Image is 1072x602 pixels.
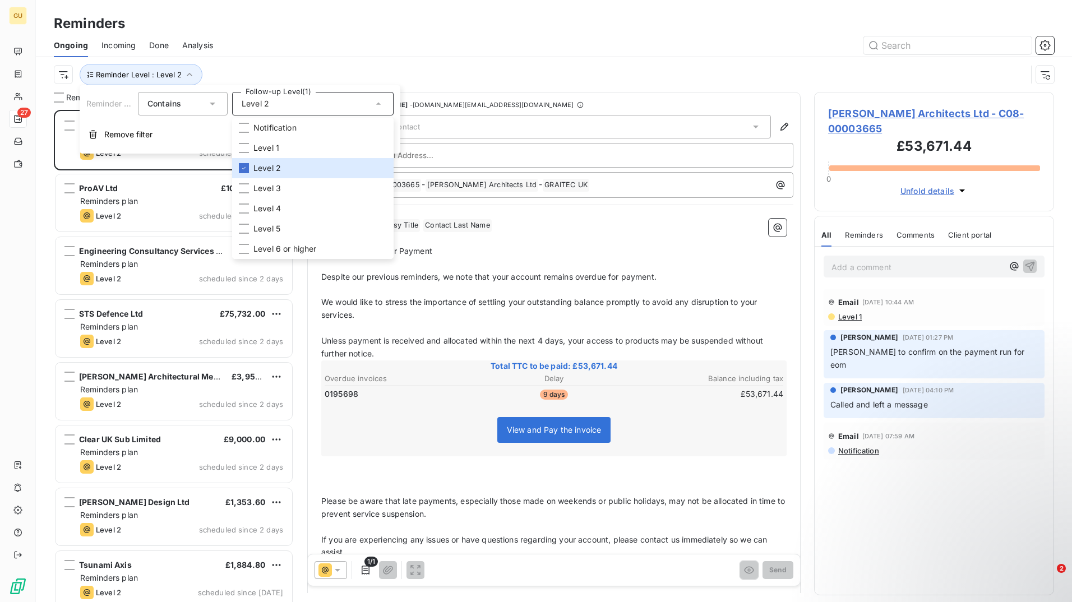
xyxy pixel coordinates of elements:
[848,493,1072,572] iframe: Intercom notifications message
[253,203,281,214] span: Level 4
[17,108,31,118] span: 27
[821,230,831,239] span: All
[96,462,121,471] span: Level 2
[225,560,265,569] span: £1,884.80
[426,179,538,192] span: [PERSON_NAME] Architects Ltd
[96,211,121,220] span: Level 2
[80,573,138,582] span: Reminders plan
[837,312,862,321] span: Level 1
[323,360,785,372] span: Total TTC to be paid: £53,671.44
[96,337,121,346] span: Level 2
[147,99,181,108] span: Contains
[830,400,928,409] span: Called and left a message
[96,588,121,597] span: Level 2
[80,259,138,268] span: Reminders plan
[149,40,169,51] span: Done
[631,388,784,400] td: £53,671.44
[422,179,425,189] span: -
[253,163,281,174] span: Level 2
[79,121,203,130] span: [PERSON_NAME] Architects Ltd
[96,70,182,79] span: Reminder Level : Level 2
[478,373,630,385] th: Delay
[101,40,136,51] span: Incoming
[826,174,831,183] span: 0
[80,196,138,206] span: Reminders plan
[79,309,143,318] span: STS Defence Ltd
[1034,564,1061,591] iframe: Intercom live chat
[543,179,589,192] span: GRAITEC UK
[845,230,882,239] span: Reminders
[763,561,793,579] button: Send
[224,434,265,444] span: £9,000.00
[900,185,954,197] span: Unfold details
[96,274,121,283] span: Level 2
[199,462,283,471] span: scheduled since 2 days
[199,337,283,346] span: scheduled since 2 days
[199,525,283,534] span: scheduled since 2 days
[423,219,492,232] span: Contact Last Name
[837,446,879,455] span: Notification
[253,223,280,234] span: Level 5
[80,322,138,331] span: Reminders plan
[631,373,784,385] th: Balance including tax
[54,40,88,51] span: Ongoing
[897,230,935,239] span: Comments
[232,372,273,381] span: £3,956.40
[54,13,125,34] h3: Reminders
[321,297,760,319] span: We would like to stress the importance of settling your outstanding balance promptly to avoid any...
[828,136,1040,159] h3: £53,671.44
[220,309,266,318] span: £75,732.00
[903,334,953,341] span: [DATE] 01:27 PM
[80,447,138,457] span: Reminders plan
[96,400,121,409] span: Level 2
[840,332,898,342] span: [PERSON_NAME]
[830,347,1027,369] span: [PERSON_NAME] to confirm on the payment run for eom
[321,336,765,358] span: Unless payment is received and allocated within the next 4 days, your access to products may be s...
[897,184,971,197] button: Unfold details
[66,92,105,103] span: Reminders
[540,390,569,400] span: 9 days
[96,525,121,534] span: Level 2
[54,110,294,602] div: grid
[199,400,283,409] span: scheduled since 2 days
[253,122,297,133] span: Notification
[199,211,283,220] span: scheduled since 2 days
[80,510,138,520] span: Reminders plan
[80,122,400,147] button: Remove filter
[225,497,265,507] span: £1,353.60
[948,230,991,239] span: Client portal
[828,106,1040,136] span: [PERSON_NAME] Architects Ltd - C08-00003665
[199,274,283,283] span: scheduled since 2 days
[321,272,657,281] span: Despite our previous reminders, we note that your account remains overdue for payment.
[86,99,144,108] span: Reminder Level
[79,560,132,569] span: Tsunami Axis
[79,434,161,444] span: Clear UK Sub Limited
[79,372,257,381] span: [PERSON_NAME] Architectural Metalwork Ltd
[104,129,153,140] span: Remove filter
[862,433,914,439] span: [DATE] 07:59 AM
[80,385,138,394] span: Reminders plan
[253,243,317,254] span: Level 6 or higher
[321,535,770,557] span: If you are experiencing any issues or have questions regarding your account, please contact us im...
[221,183,266,193] span: £10,734.90
[198,588,283,597] span: scheduled since [DATE]
[903,387,954,393] span: [DATE] 04:10 PM
[182,40,213,51] span: Analysis
[80,64,202,85] button: Reminder Level : Level 2
[363,147,484,164] input: CC Email Address...
[840,385,898,395] span: [PERSON_NAME]
[507,425,602,434] span: View and Pay the invoice
[1057,564,1066,573] span: 2
[9,577,27,595] img: Logo LeanPay
[242,98,269,109] span: Level 2
[79,183,118,193] span: ProAV Ltd
[838,298,859,307] span: Email
[862,299,914,305] span: [DATE] 10:44 AM
[253,142,279,154] span: Level 1
[863,36,1032,54] input: Search
[324,373,477,385] th: Overdue invoices
[838,432,859,441] span: Email
[364,557,378,567] span: 1/1
[253,183,281,194] span: Level 3
[410,101,574,108] span: - [DOMAIN_NAME][EMAIL_ADDRESS][DOMAIN_NAME]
